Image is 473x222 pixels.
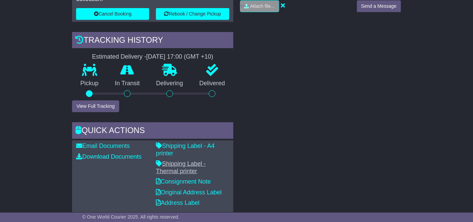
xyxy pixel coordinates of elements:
[72,80,107,87] p: Pickup
[76,153,141,160] a: Download Documents
[156,8,229,20] button: Rebook / Change Pickup
[191,80,233,87] p: Delivered
[72,122,233,140] div: Quick Actions
[156,160,206,175] a: Shipping Label - Thermal printer
[72,100,119,112] button: View Full Tracking
[82,214,179,220] span: © One World Courier 2025. All rights reserved.
[76,8,149,20] button: Cancel Booking
[148,80,191,87] p: Delivering
[156,142,214,157] a: Shipping Label - A4 printer
[156,199,199,206] a: Address Label
[156,178,211,185] a: Consignment Note
[76,142,130,149] a: Email Documents
[156,189,222,196] a: Original Address Label
[72,53,233,61] div: Estimated Delivery -
[146,53,213,61] div: [DATE] 17:00 (GMT +10)
[107,80,148,87] p: In Transit
[72,32,233,50] div: Tracking history
[357,0,401,12] button: Send a Message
